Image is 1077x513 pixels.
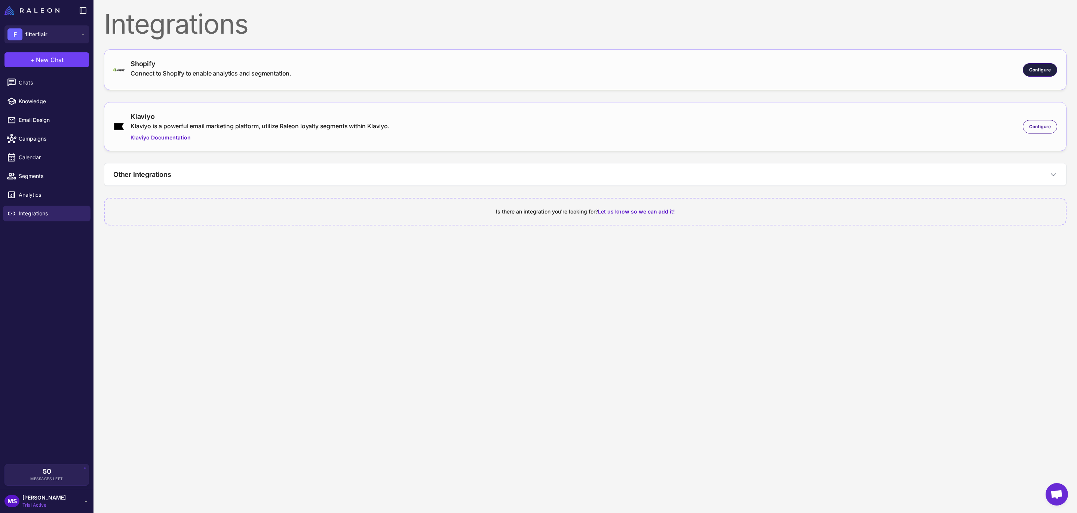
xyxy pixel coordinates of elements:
div: Shopify [131,59,291,69]
span: Configure [1029,123,1051,130]
a: Chats [3,75,90,90]
span: New Chat [36,55,64,64]
div: Is there an integration you're looking for? [114,208,1057,216]
img: klaviyo.png [113,122,125,130]
span: filterflair [25,30,47,39]
span: Campaigns [19,135,85,143]
h3: Other Integrations [113,169,171,179]
span: + [30,55,34,64]
span: Messages Left [30,476,63,482]
a: Integrations [3,206,90,221]
span: Let us know so we can add it! [598,208,675,215]
span: Trial Active [22,502,66,509]
span: Calendar [19,153,85,162]
div: Open chat [1046,483,1068,506]
a: Calendar [3,150,90,165]
button: Ffilterflair [4,25,89,43]
span: Email Design [19,116,85,124]
div: Integrations [104,10,1067,37]
div: F [7,28,22,40]
a: Email Design [3,112,90,128]
a: Klaviyo Documentation [131,133,390,142]
button: +New Chat [4,52,89,67]
span: Integrations [19,209,85,218]
span: 50 [43,468,51,475]
img: shopify-logo-primary-logo-456baa801ee66a0a435671082365958316831c9960c480451dd0330bcdae304f.svg [113,68,125,71]
a: Campaigns [3,131,90,147]
span: [PERSON_NAME] [22,494,66,502]
span: Analytics [19,191,85,199]
div: Klaviyo is a powerful email marketing platform, utilize Raleon loyalty segments within Klaviyo. [131,122,390,130]
div: Connect to Shopify to enable analytics and segmentation. [131,69,291,78]
img: Raleon Logo [4,6,59,15]
div: Klaviyo [131,111,390,122]
div: MS [4,495,19,507]
a: Segments [3,168,90,184]
span: Knowledge [19,97,85,105]
a: Raleon Logo [4,6,62,15]
a: Knowledge [3,93,90,109]
span: Configure [1029,67,1051,73]
span: Chats [19,79,85,87]
a: Analytics [3,187,90,203]
span: Segments [19,172,85,180]
button: Other Integrations [104,163,1066,185]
